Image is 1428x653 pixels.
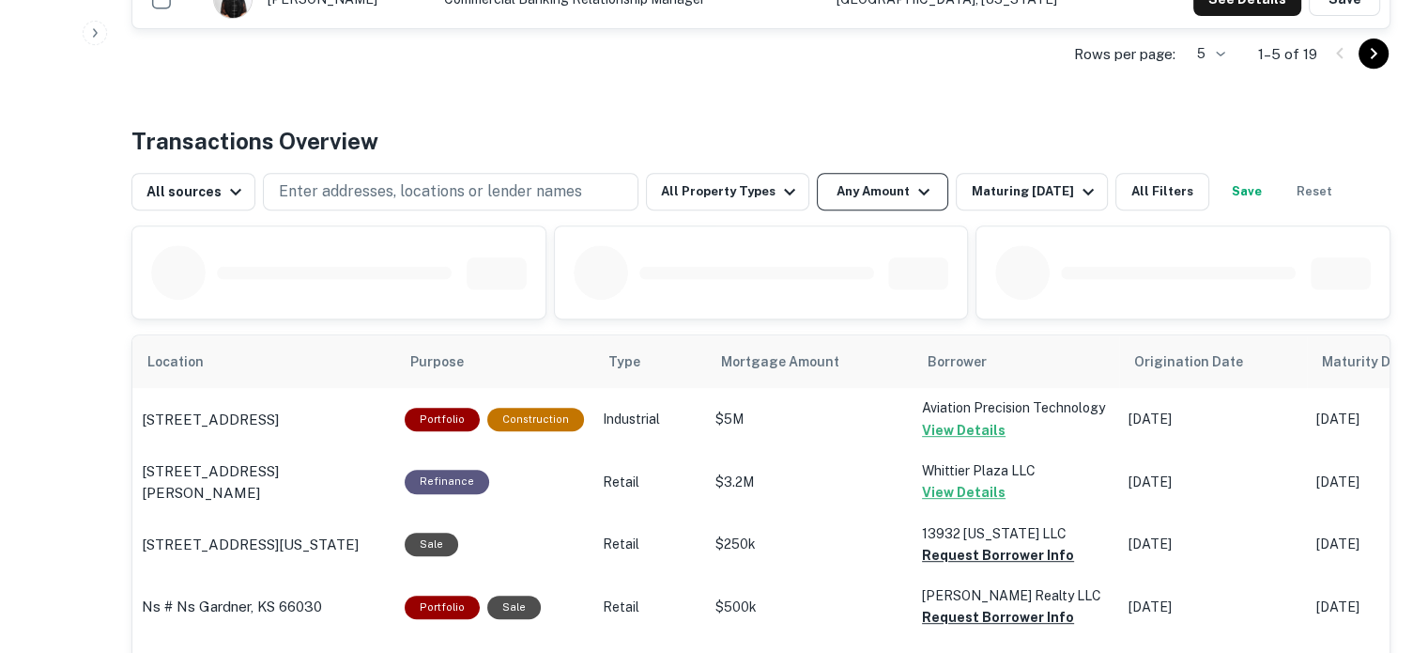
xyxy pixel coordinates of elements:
[1359,39,1389,69] button: Go to next page
[395,335,593,388] th: Purpose
[410,350,488,373] span: Purpose
[1183,40,1228,68] div: 5
[1129,598,1297,617] p: [DATE]
[1129,473,1297,492] p: [DATE]
[1258,43,1317,66] p: 1–5 of 19
[1322,351,1412,372] h6: Maturity Date
[1129,410,1297,429] p: [DATE]
[142,534,359,556] p: [STREET_ADDRESS][US_STATE]
[279,180,582,203] p: Enter addresses, locations or lender names
[913,335,1119,388] th: Borrower
[1119,335,1307,388] th: Origination Date
[721,350,864,373] span: Mortgage Amount
[922,397,1110,418] p: Aviation Precision Technology
[603,410,697,429] p: Industrial
[922,585,1110,606] p: [PERSON_NAME] Realty LLC
[1134,350,1267,373] span: Origination Date
[956,173,1107,210] button: Maturing [DATE]
[603,473,697,492] p: Retail
[1284,173,1344,210] button: Reset
[1217,173,1277,210] button: Save your search to get updates of matches that match your search criteria.
[131,124,378,158] h4: Transactions Overview
[971,180,1098,203] div: Maturing [DATE]
[715,535,903,554] p: $250k
[1334,503,1428,593] iframe: Chat Widget
[147,350,228,373] span: Location
[706,335,913,388] th: Mortgage Amount
[593,335,706,388] th: Type
[715,410,903,429] p: $5M
[928,350,987,373] span: Borrower
[1129,535,1297,554] p: [DATE]
[131,173,255,210] button: All sources
[922,460,1110,481] p: Whittier Plaza LLC
[142,534,386,556] a: [STREET_ADDRESS][US_STATE]
[1074,43,1175,66] p: Rows per page:
[603,535,697,554] p: Retail
[132,335,395,388] th: Location
[405,408,480,431] div: This is a portfolio loan with 3 properties
[715,473,903,492] p: $3.2M
[263,173,638,210] button: Enter addresses, locations or lender names
[142,409,386,431] a: [STREET_ADDRESS]
[405,596,480,619] div: This is a portfolio loan with 2 properties
[922,481,1006,504] button: View Details
[405,533,458,556] div: Sale
[922,606,1074,629] button: Request Borrower Info
[603,598,697,617] p: Retail
[817,173,948,210] button: Any Amount
[922,419,1006,442] button: View Details
[142,409,279,431] p: [STREET_ADDRESS]
[142,460,386,505] a: [STREET_ADDRESS][PERSON_NAME]
[405,470,489,493] div: This loan purpose was for refinancing
[608,350,640,373] span: Type
[715,598,903,617] p: $500k
[146,180,247,203] div: All sources
[1115,173,1209,210] button: All Filters
[487,596,541,619] div: Sale
[922,523,1110,544] p: 13932 [US_STATE] LLC
[142,596,322,618] p: Ns # Ns Gardner, KS 66030
[487,408,584,431] div: This loan purpose was for construction
[142,596,386,618] a: Ns # Ns Gardner, KS 66030
[922,544,1074,567] button: Request Borrower Info
[646,173,809,210] button: All Property Types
